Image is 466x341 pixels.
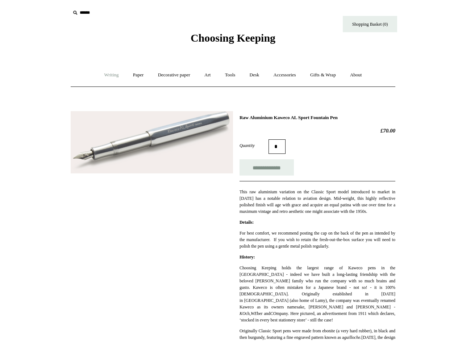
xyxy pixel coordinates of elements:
[191,32,275,44] span: Choosing Keeping
[251,311,257,316] em: WE
[304,66,342,85] a: Gifts & Wrap
[243,66,266,85] a: Desk
[240,265,395,323] p: Choosing Keeping holds the largest range of Kaweco pens in the [GEOGRAPHIC_DATA] - indeed we have...
[151,66,197,85] a: Decorative paper
[267,66,303,85] a: Accessories
[240,254,255,260] strong: History:
[240,142,269,149] label: Quantity
[191,38,275,43] a: Choosing Keeping
[240,230,395,249] p: For best comfort, we recommend posting the cap on the back of the pen as intended by the manufact...
[126,66,150,85] a: Paper
[198,66,217,85] a: Art
[240,127,395,134] h2: £70.00
[344,66,369,85] a: About
[219,66,242,85] a: Tools
[71,111,233,174] img: Raw Aluminium Kaweco AL Sport Fountain Pen
[344,335,362,340] em: guilloche.
[343,16,397,32] a: Shopping Basket (0)
[240,115,395,121] h1: Raw Aluminium Kaweco AL Sport Fountain Pen
[270,311,276,316] em: CO
[98,66,125,85] a: Writing
[240,189,395,215] p: This raw aluminium variation on the Classic Sport model introduced to market in [DATE] has a nota...
[240,311,246,316] em: KO
[240,220,254,225] strong: Details:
